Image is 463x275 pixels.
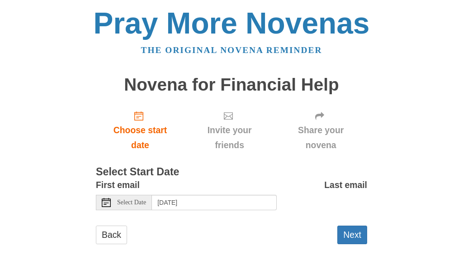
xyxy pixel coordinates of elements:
a: The original novena reminder [141,45,322,55]
label: First email [96,178,140,193]
a: Back [96,226,127,244]
div: Click "Next" to confirm your start date first. [274,103,367,157]
div: Click "Next" to confirm your start date first. [184,103,274,157]
label: Last email [324,178,367,193]
span: Share your novena [283,123,358,153]
span: Choose start date [105,123,175,153]
a: Pray More Novenas [94,6,370,40]
h1: Novena for Financial Help [96,75,367,95]
button: Next [337,226,367,244]
span: Invite your friends [194,123,265,153]
h3: Select Start Date [96,166,367,178]
a: Choose start date [96,103,184,157]
span: Select Date [117,199,146,206]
